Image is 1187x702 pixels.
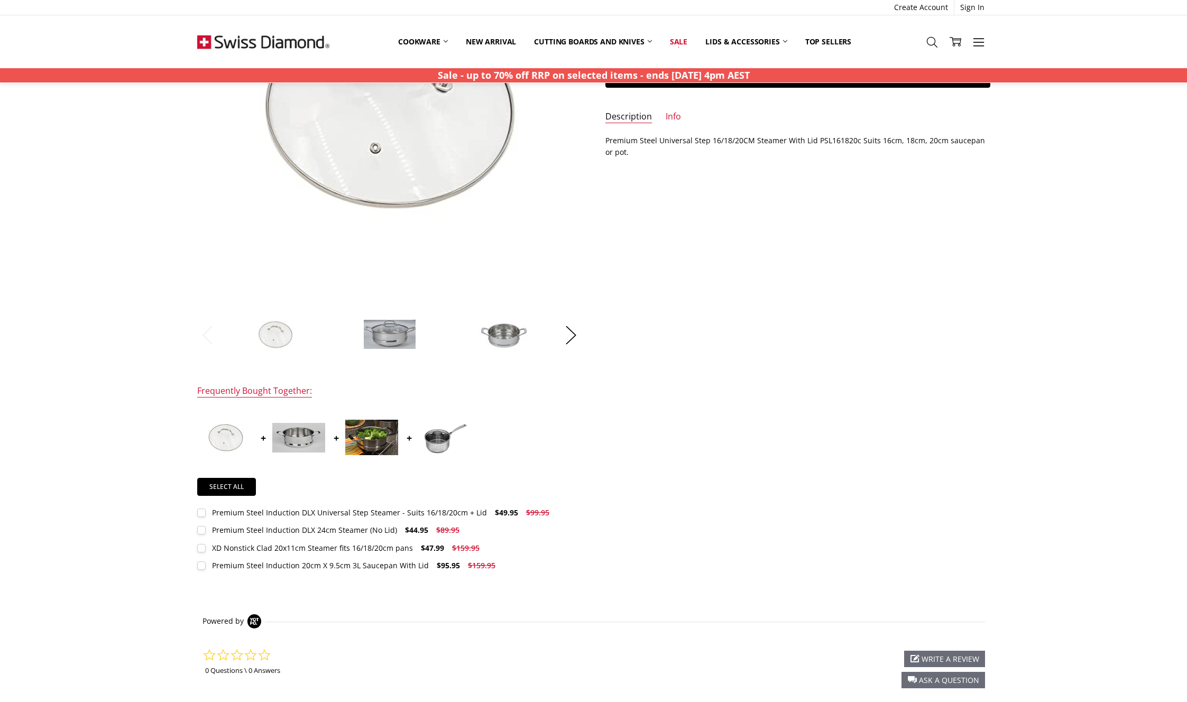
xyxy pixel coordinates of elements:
[468,560,495,570] span: $159.95
[418,421,471,455] img: Premium Steel Induction 20cm X 9.5cm 3L Saucepan With Lid
[203,616,244,625] span: Powered by
[661,30,696,53] a: Sale
[199,411,252,464] img: glass lid for universal steamer 16/18/20
[904,651,985,667] div: write a review
[452,543,480,553] span: $159.95
[197,478,256,496] a: Select all
[205,666,280,675] a: 0 Questions \ 0 Answers
[901,672,985,688] div: ask a question
[363,319,416,349] img: PREMIUM STEEL Universal Step Steamer - Suits 16/18/20cm + LID
[526,507,549,518] span: $99.95
[525,30,661,53] a: Cutting boards and knives
[249,308,302,361] img: PREMIUM STEEL Universal Step Steamer - Suits 16/18/20cm + LID
[212,560,429,570] div: Premium Steel Induction 20cm X 9.5cm 3L Saucepan With Lid
[436,525,459,535] span: $89.95
[437,560,460,570] span: $95.95
[666,111,681,123] a: Info
[438,69,750,81] strong: Sale - up to 70% off RRP on selected items - ends [DATE] 4pm AEST
[197,385,312,398] div: Frequently Bought Together:
[389,30,457,53] a: Cookware
[919,675,979,685] span: ask a question
[696,30,796,53] a: Lids & Accessories
[272,423,325,452] img: Premium Steel Induction DLX 24cm Steamer (No Lid)
[605,111,652,123] a: Description
[457,30,525,53] a: New arrival
[197,15,329,68] img: Free Shipping On Every Order
[212,543,413,553] div: XD Nonstick Clad 20x11cm Steamer fits 16/18/20cm pans
[345,420,398,455] img: XD Nonstick Clad 20x11cm Steamer fits 16/18/20cm pans
[605,135,990,159] p: Premium Steel Universal Step 16/18/20CM Steamer With Lid PSL161820c Suits 16cm, 18cm, 20cm saucep...
[405,525,428,535] span: $44.95
[796,30,860,53] a: Top Sellers
[421,543,444,553] span: $47.99
[197,319,218,351] button: Previous
[560,319,582,351] button: Next
[212,507,487,518] div: Premium Steel Induction DLX Universal Step Steamer - Suits 16/18/20cm + Lid
[477,308,530,361] img: PREMIUM STEEL Universal Step Steamer - Suits 16/18/20cm + LID
[495,507,518,518] span: $49.95
[212,525,397,535] div: Premium Steel Induction DLX 24cm Steamer (No Lid)
[922,654,979,664] span: write a review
